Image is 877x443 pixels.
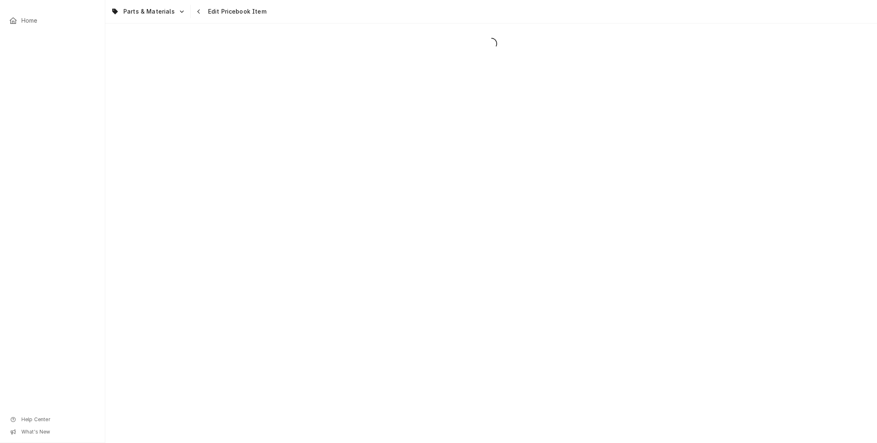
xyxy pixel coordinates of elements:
[5,426,100,438] a: Go to What's New
[192,5,206,18] button: Navigate back
[21,16,96,25] span: Home
[105,35,877,52] span: Loading...
[5,14,100,27] a: Home
[21,429,95,435] span: What's New
[21,416,95,423] span: Help Center
[123,7,175,16] span: Parts & Materials
[206,7,266,16] span: Edit Pricebook Item
[5,414,100,425] a: Go to Help Center
[108,5,189,18] a: Go to Parts & Materials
